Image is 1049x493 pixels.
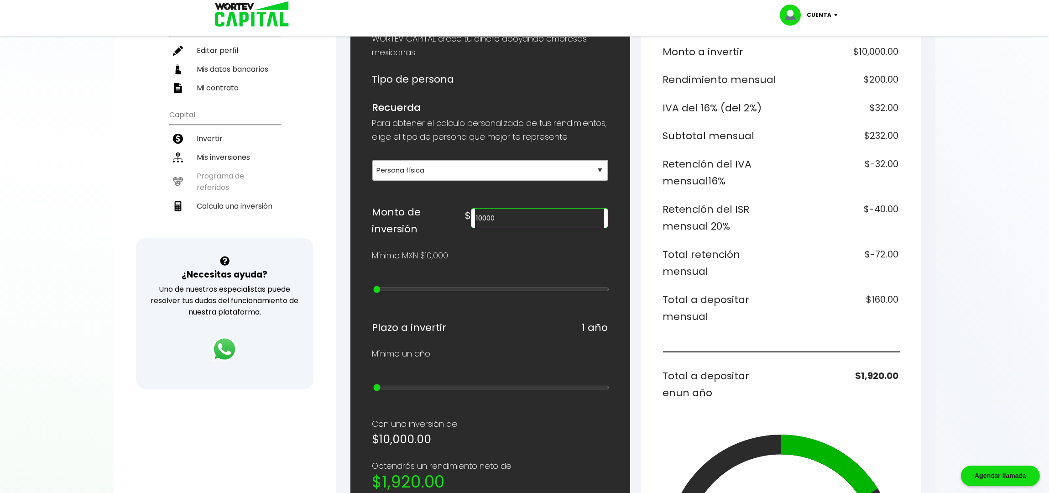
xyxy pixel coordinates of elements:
[784,100,899,117] h6: $32.00
[582,319,608,336] h6: 1 año
[784,127,899,145] h6: $232.00
[169,60,280,79] a: Mis datos bancarios
[784,367,899,402] h6: $1,920.00
[663,156,778,190] h6: Retención del IVA mensual 16%
[372,319,447,336] h6: Plazo a invertir
[173,152,183,163] img: inversiones-icon.6695dc30.svg
[372,99,608,116] h6: Recuerda
[372,473,608,491] h2: $1,920.00
[372,116,608,144] p: Para obtener el calculo personalizado de tus rendimientos, elige el tipo de persona que mejor te ...
[182,268,267,281] h3: ¿Necesitas ayuda?
[173,64,183,74] img: datos-icon.10cf9172.svg
[169,148,280,167] a: Mis inversiones
[148,283,302,318] p: Uno de nuestros especialistas puede resolver tus dudas del funcionamiento de nuestra plataforma.
[173,83,183,93] img: contrato-icon.f2db500c.svg
[372,347,431,361] p: Mínimo un año
[961,466,1040,486] div: Agendar llamada
[169,129,280,148] a: Invertir
[784,156,899,190] h6: $-32.00
[663,127,778,145] h6: Subtotal mensual
[807,8,832,22] p: Cuenta
[372,32,608,59] p: WORTEV CAPITAL crece tu dinero apoyando empresas mexicanas
[169,105,280,238] ul: Capital
[169,16,280,97] ul: Perfil
[784,43,899,61] h6: $10,000.00
[663,43,778,61] h6: Monto a invertir
[784,71,899,89] h6: $200.00
[663,246,778,280] h6: Total retención mensual
[212,336,237,362] img: logos_whatsapp-icon.242b2217.svg
[663,367,778,402] h6: Total a depositar en un año
[372,249,449,262] p: Mínimo MXN $10,000
[173,46,183,56] img: editar-icon.952d3147.svg
[663,291,778,325] h6: Total a depositar mensual
[465,207,471,225] h6: $
[173,201,183,211] img: calculadora-icon.17d418c4.svg
[780,5,807,26] img: profile-image
[169,79,280,97] a: Mi contrato
[663,71,778,89] h6: Rendimiento mensual
[169,197,280,215] a: Calcula una inversión
[784,291,899,325] h6: $160.00
[372,431,608,448] h5: $10,000.00
[663,201,778,235] h6: Retención del ISR mensual 20%
[169,41,280,60] a: Editar perfil
[372,71,608,88] h6: Tipo de persona
[784,201,899,235] h6: $-40.00
[372,459,608,473] p: Obtendrás un rendimiento neto de
[372,417,608,431] p: Con una inversión de
[173,134,183,144] img: invertir-icon.b3b967d7.svg
[832,14,844,16] img: icon-down
[663,100,778,117] h6: IVA del 16% (del 2%)
[372,204,465,238] h6: Monto de inversión
[784,246,899,280] h6: $-72.00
